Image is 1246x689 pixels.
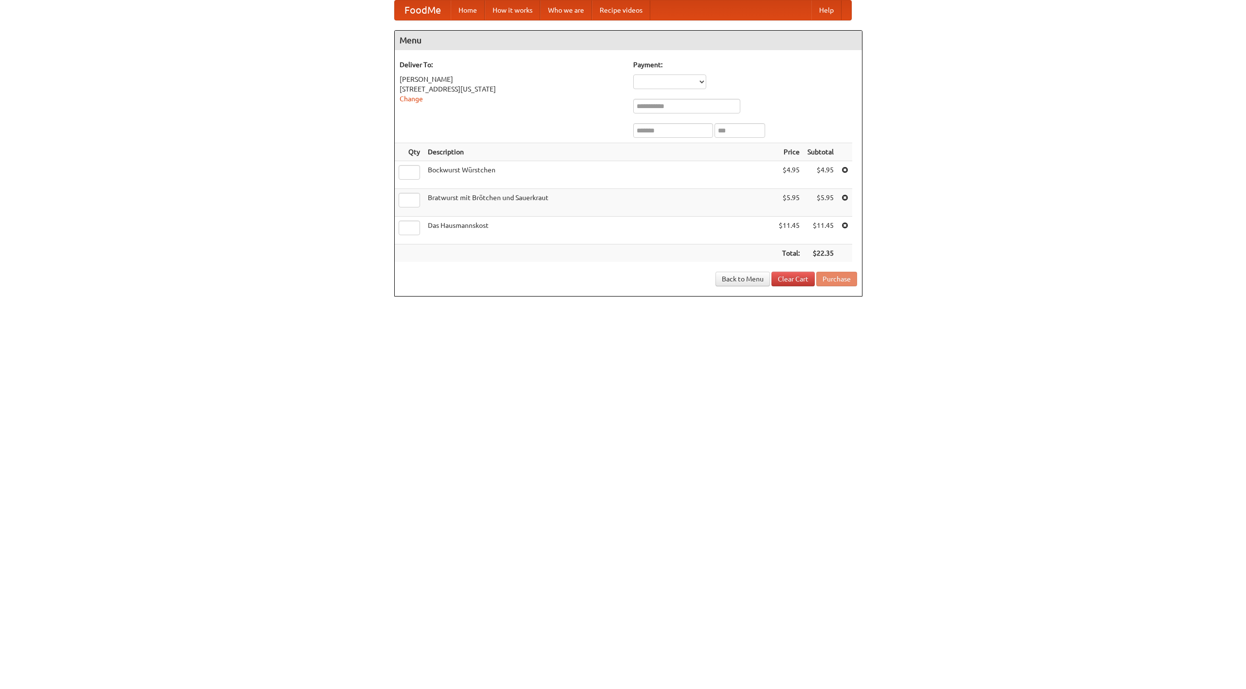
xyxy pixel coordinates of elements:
[424,189,775,217] td: Bratwurst mit Brötchen und Sauerkraut
[424,217,775,244] td: Das Hausmannskost
[775,217,804,244] td: $11.45
[400,95,423,103] a: Change
[804,217,838,244] td: $11.45
[540,0,592,20] a: Who we are
[775,244,804,262] th: Total:
[804,244,838,262] th: $22.35
[400,84,623,94] div: [STREET_ADDRESS][US_STATE]
[395,31,862,50] h4: Menu
[424,161,775,189] td: Bockwurst Würstchen
[633,60,857,70] h5: Payment:
[771,272,815,286] a: Clear Cart
[395,143,424,161] th: Qty
[451,0,485,20] a: Home
[775,143,804,161] th: Price
[424,143,775,161] th: Description
[775,161,804,189] td: $4.95
[804,143,838,161] th: Subtotal
[592,0,650,20] a: Recipe videos
[804,161,838,189] td: $4.95
[485,0,540,20] a: How it works
[816,272,857,286] button: Purchase
[715,272,770,286] a: Back to Menu
[400,74,623,84] div: [PERSON_NAME]
[400,60,623,70] h5: Deliver To:
[395,0,451,20] a: FoodMe
[811,0,842,20] a: Help
[804,189,838,217] td: $5.95
[775,189,804,217] td: $5.95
